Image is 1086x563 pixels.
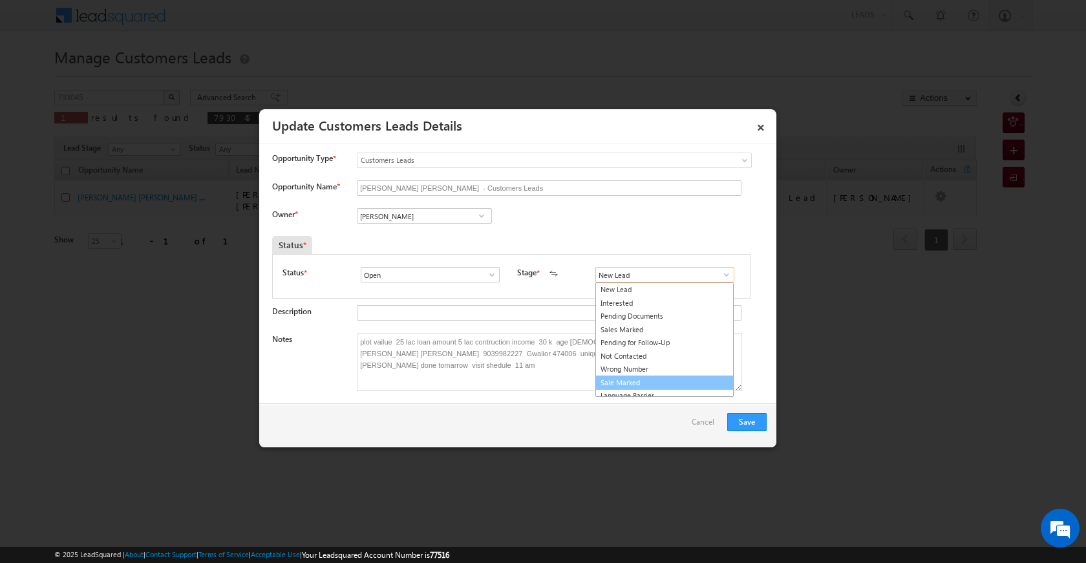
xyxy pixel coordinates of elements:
a: New Lead [596,283,733,297]
label: Status [282,267,304,279]
span: 77516 [430,550,449,560]
input: Type to Search [595,267,734,282]
a: Pending Documents [596,310,733,323]
a: Wrong Number [596,363,733,376]
a: Show All Items [473,209,489,222]
span: Customers Leads [357,154,699,166]
div: Status [272,236,312,254]
textarea: Type your message and hit 'Enter' [17,120,236,387]
a: Terms of Service [198,550,249,558]
div: Minimize live chat window [212,6,243,37]
a: Pending for Follow-Up [596,336,733,350]
img: d_60004797649_company_0_60004797649 [22,68,54,85]
a: Show All Items [480,268,496,281]
a: Acceptable Use [251,550,300,558]
input: Type to Search [357,208,492,224]
label: Owner [272,209,297,219]
a: Customers Leads [357,153,752,168]
a: Sales Marked [596,323,733,337]
span: Opportunity Type [272,153,333,164]
a: Language Barrier [596,389,733,403]
a: About [125,550,144,558]
a: Not Contacted [596,350,733,363]
a: Contact Support [145,550,197,558]
label: Description [272,306,312,316]
a: Show All Items [715,268,731,281]
input: Type to Search [361,267,500,282]
a: Cancel [692,413,721,438]
label: Stage [517,267,537,279]
em: Start Chat [176,398,235,416]
a: Update Customers Leads Details [272,116,462,134]
button: Save [727,413,767,431]
a: Sale Marked [595,376,734,390]
span: Your Leadsquared Account Number is [302,550,449,560]
a: × [750,114,772,136]
a: Interested [596,297,733,310]
span: © 2025 LeadSquared | | | | | [54,549,449,561]
label: Opportunity Name [272,182,339,191]
label: Notes [272,334,292,344]
div: Chat with us now [67,68,217,85]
